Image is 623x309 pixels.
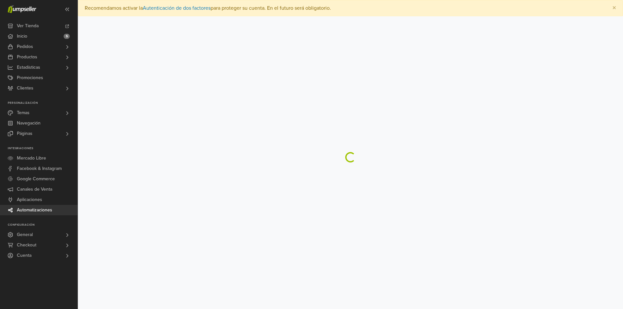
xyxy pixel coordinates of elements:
span: Cuenta [17,250,31,261]
span: Navegación [17,118,41,128]
button: Close [606,0,623,16]
span: Google Commerce [17,174,55,184]
span: × [612,3,616,13]
span: Promociones [17,73,43,83]
span: Aplicaciones [17,195,42,205]
span: Canales de Venta [17,184,52,195]
span: Páginas [17,128,32,139]
span: Temas [17,108,30,118]
span: Ver Tienda [17,21,39,31]
span: Pedidos [17,42,33,52]
span: 5 [64,34,70,39]
span: Clientes [17,83,33,93]
span: General [17,230,33,240]
a: Autenticación de dos factores [143,5,211,11]
span: Checkout [17,240,36,250]
span: Automatizaciones [17,205,52,215]
p: Configuración [8,223,78,227]
span: Inicio [17,31,27,42]
span: Mercado Libre [17,153,46,163]
span: Productos [17,52,37,62]
span: Estadísticas [17,62,40,73]
span: Facebook & Instagram [17,163,62,174]
p: Integraciones [8,147,78,150]
p: Personalización [8,101,78,105]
